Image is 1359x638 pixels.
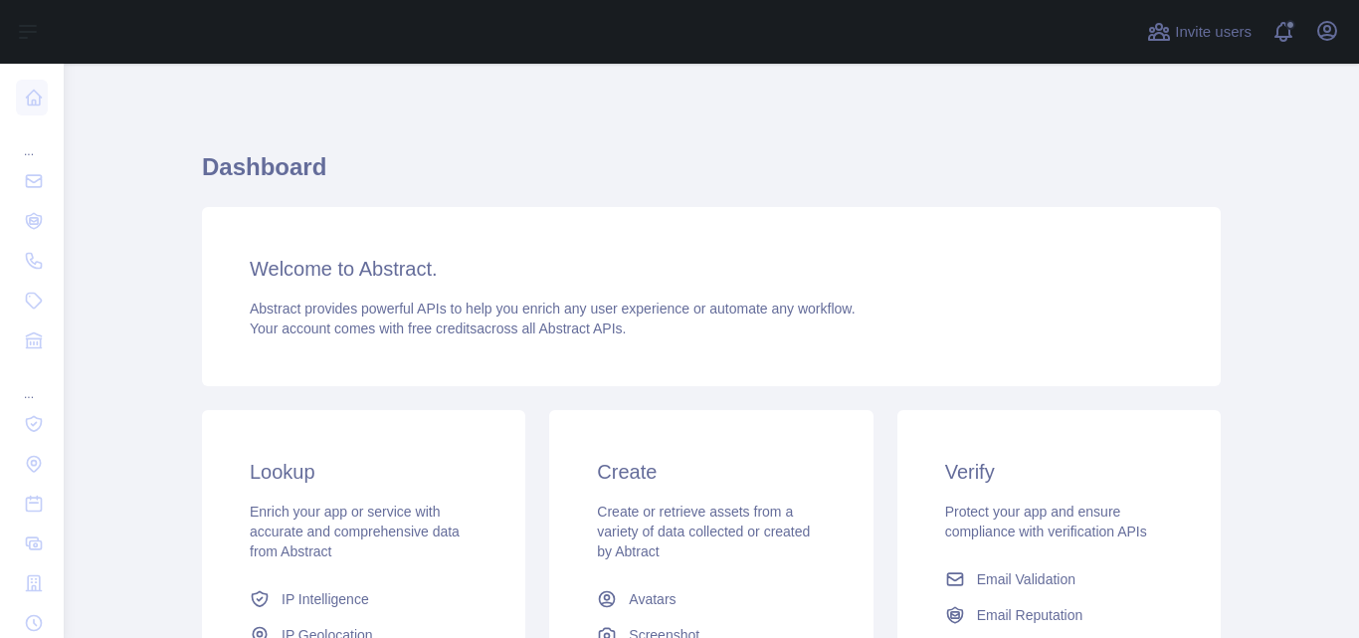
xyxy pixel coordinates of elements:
[250,504,460,559] span: Enrich your app or service with accurate and comprehensive data from Abstract
[16,362,48,402] div: ...
[597,504,810,559] span: Create or retrieve assets from a variety of data collected or created by Abtract
[202,151,1221,199] h1: Dashboard
[977,605,1083,625] span: Email Reputation
[242,581,485,617] a: IP Intelligence
[250,320,626,336] span: Your account comes with across all Abstract APIs.
[250,458,478,486] h3: Lookup
[408,320,477,336] span: free credits
[589,581,833,617] a: Avatars
[937,561,1181,597] a: Email Validation
[937,597,1181,633] a: Email Reputation
[282,589,369,609] span: IP Intelligence
[597,458,825,486] h3: Create
[977,569,1075,589] span: Email Validation
[250,301,856,317] span: Abstract provides powerful APIs to help you enrich any user experience or automate any workflow.
[1143,16,1256,48] button: Invite users
[16,119,48,159] div: ...
[945,504,1147,539] span: Protect your app and ensure compliance with verification APIs
[629,589,676,609] span: Avatars
[250,255,1173,283] h3: Welcome to Abstract.
[1175,21,1252,44] span: Invite users
[945,458,1173,486] h3: Verify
